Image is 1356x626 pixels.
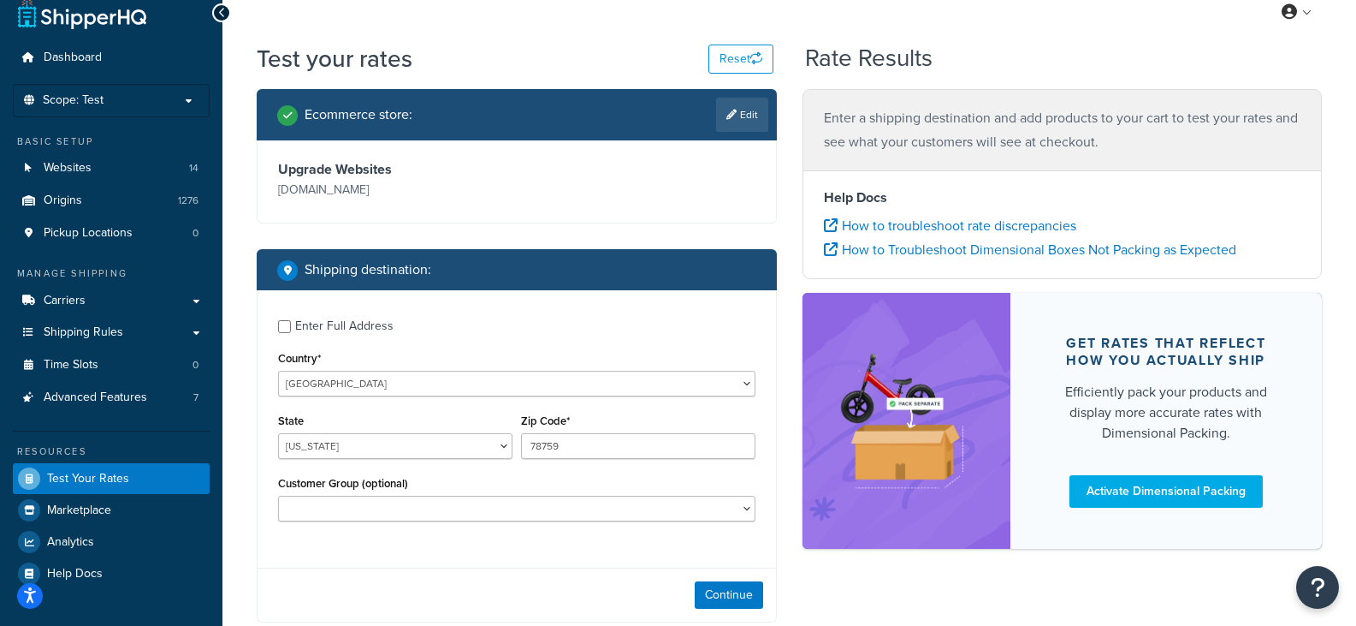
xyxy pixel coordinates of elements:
div: Get rates that reflect how you actually ship [1051,335,1282,369]
a: Pickup Locations0 [13,218,210,249]
h2: Shipping destination : [305,262,431,277]
a: Analytics [13,527,210,557]
a: Edit [716,98,768,132]
span: Origins [44,194,82,208]
span: Test Your Rates [47,472,129,486]
div: Basic Setup [13,134,210,149]
input: Enter Full Address [278,320,291,333]
span: Time Slots [44,358,98,373]
span: Scope: Test [43,93,104,108]
a: Time Slots0 [13,349,210,381]
span: Analytics [47,535,94,550]
label: Customer Group (optional) [278,477,408,490]
a: Activate Dimensional Packing [1069,475,1263,508]
a: How to troubleshoot rate discrepancies [824,216,1076,235]
a: How to Troubleshoot Dimensional Boxes Not Packing as Expected [824,240,1236,259]
h2: Ecommerce store : [305,107,412,122]
span: 14 [189,161,198,176]
h1: Test your rates [257,42,412,75]
a: Carriers [13,285,210,317]
button: Continue [695,581,763,609]
li: Pickup Locations [13,218,210,249]
label: State [278,414,304,427]
span: 0 [192,358,198,373]
h4: Help Docs [824,188,1301,208]
h3: Upgrade Websites [278,161,512,178]
span: 7 [193,391,198,405]
button: Reset [708,45,773,74]
a: Test Your Rates [13,463,210,494]
a: Marketplace [13,495,210,526]
div: Manage Shipping [13,266,210,281]
a: Help Docs [13,558,210,589]
span: Shipping Rules [44,325,123,340]
li: Time Slots [13,349,210,381]
li: Advanced Features [13,382,210,414]
li: Websites [13,152,210,184]
span: Pickup Locations [44,226,133,241]
div: Resources [13,444,210,459]
span: Help Docs [47,567,103,581]
label: Country* [278,352,321,365]
div: Enter Full Address [295,314,394,338]
button: Open Resource Center [1296,566,1339,609]
a: Origins1276 [13,185,210,217]
a: Websites14 [13,152,210,184]
a: Advanced Features7 [13,382,210,414]
span: Dashboard [44,51,102,65]
span: 1276 [178,194,198,208]
label: Zip Code* [521,414,570,427]
h2: Rate Results [805,45,933,72]
a: Dashboard [13,42,210,74]
li: Origins [13,185,210,217]
span: 0 [192,226,198,241]
p: [DOMAIN_NAME] [278,178,512,202]
span: Advanced Features [44,391,147,405]
p: Enter a shipping destination and add products to your cart to test your rates and see what your c... [824,106,1301,154]
img: feature-image-dim-d40ad3071a2b3c8e08177464837368e35600d3c5e73b18a22c1e4bb210dc32ac.png [828,319,985,523]
a: Shipping Rules [13,317,210,349]
div: Efficiently pack your products and display more accurate rates with Dimensional Packing. [1051,382,1282,444]
span: Websites [44,161,92,176]
span: Marketplace [47,504,111,518]
span: Carriers [44,294,86,308]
